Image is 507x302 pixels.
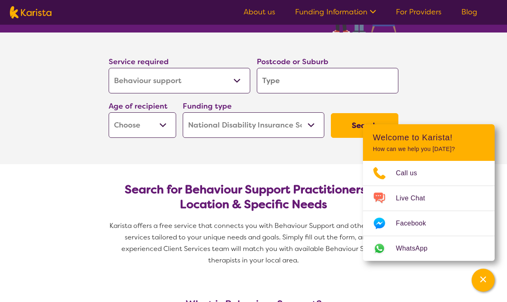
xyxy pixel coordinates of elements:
span: Live Chat [396,192,435,204]
label: Postcode or Suburb [257,57,328,67]
button: Search [331,113,398,138]
label: Age of recipient [109,101,167,111]
p: How can we help you [DATE]? [373,146,485,153]
ul: Choose channel [363,161,495,261]
h2: Search for Behaviour Support Practitioners by Location & Specific Needs [115,182,392,212]
a: Funding Information [295,7,376,17]
a: For Providers [396,7,442,17]
a: Blog [461,7,477,17]
a: Web link opens in a new tab. [363,236,495,261]
img: Karista logo [10,6,51,19]
span: Facebook [396,217,436,230]
label: Service required [109,57,169,67]
p: Karista offers a free service that connects you with Behaviour Support and other disability servi... [105,220,402,266]
a: About us [244,7,275,17]
input: Type [257,68,398,93]
span: Call us [396,167,427,179]
div: Channel Menu [363,124,495,261]
button: Channel Menu [472,269,495,292]
label: Funding type [183,101,232,111]
span: WhatsApp [396,242,437,255]
h2: Welcome to Karista! [373,132,485,142]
